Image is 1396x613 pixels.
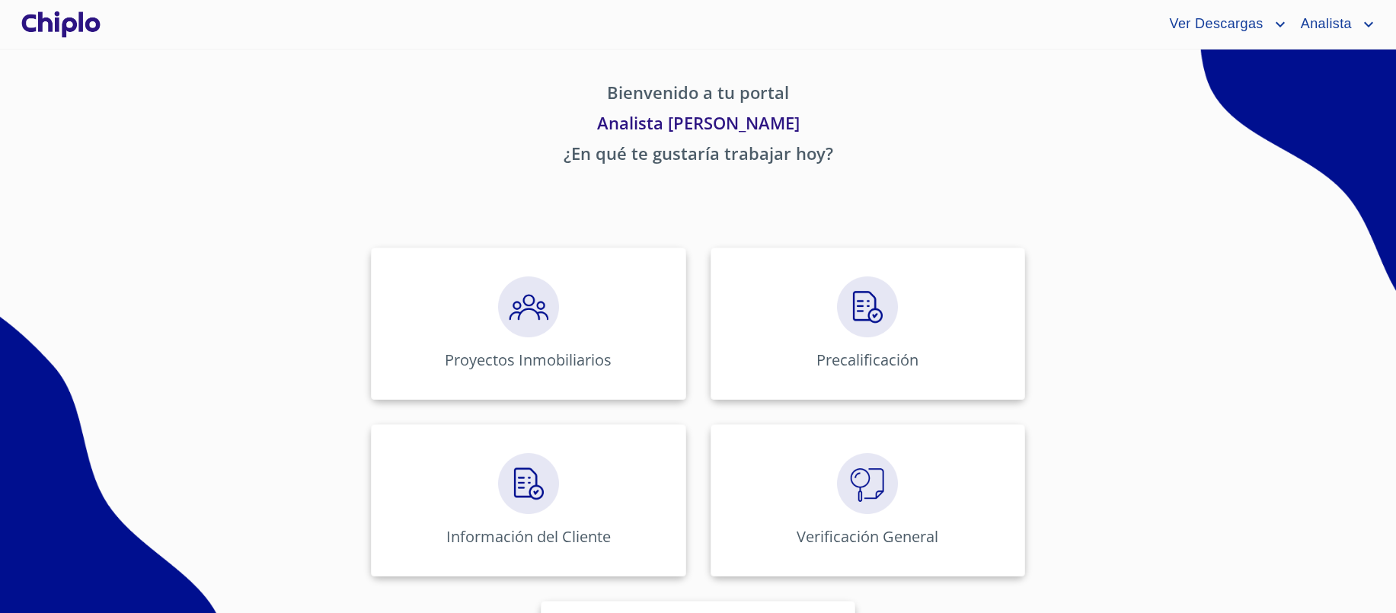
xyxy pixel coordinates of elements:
[498,453,559,514] img: megaClickCreditos.png
[837,276,898,337] img: megaClickCreditos.png
[229,141,1168,171] p: ¿En qué te gustaría trabajar hoy?
[1158,12,1270,37] span: Ver Descargas
[446,526,611,547] p: Información del Cliente
[816,350,918,370] p: Precalificación
[445,350,612,370] p: Proyectos Inmobiliarios
[837,453,898,514] img: megaClickVerifiacion.png
[1289,12,1359,37] span: Analista
[229,80,1168,110] p: Bienvenido a tu portal
[797,526,938,547] p: Verificación General
[498,276,559,337] img: megaClickPrecalificacion.png
[229,110,1168,141] p: Analista [PERSON_NAME]
[1289,12,1378,37] button: account of current user
[1158,12,1289,37] button: account of current user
